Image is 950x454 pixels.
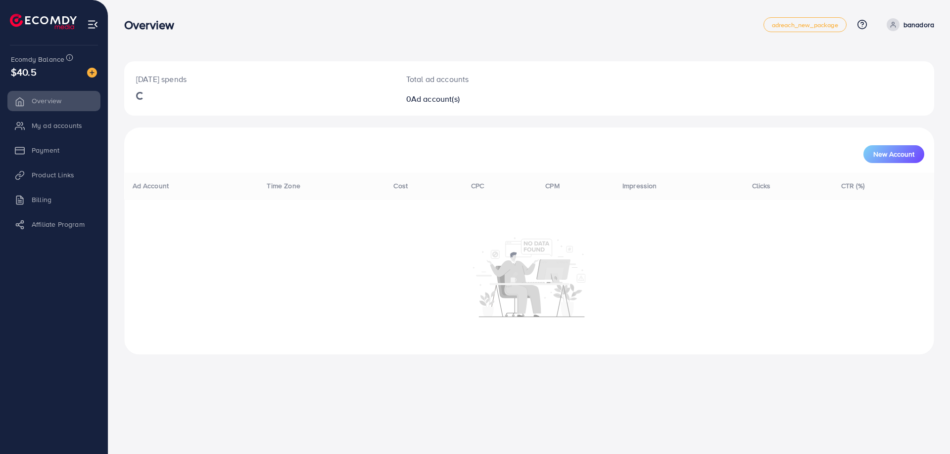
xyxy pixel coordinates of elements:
span: $40.5 [11,65,37,79]
span: Ad account(s) [411,93,460,104]
button: New Account [863,145,924,163]
img: menu [87,19,98,30]
h3: Overview [124,18,182,32]
img: logo [10,14,77,29]
a: banadora [883,18,934,31]
p: Total ad accounts [406,73,585,85]
p: [DATE] spends [136,73,382,85]
span: Ecomdy Balance [11,54,64,64]
img: image [87,68,97,78]
h2: 0 [406,94,585,104]
span: adreach_new_package [772,22,838,28]
span: New Account [873,151,914,158]
a: adreach_new_package [763,17,847,32]
p: banadora [903,19,934,31]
